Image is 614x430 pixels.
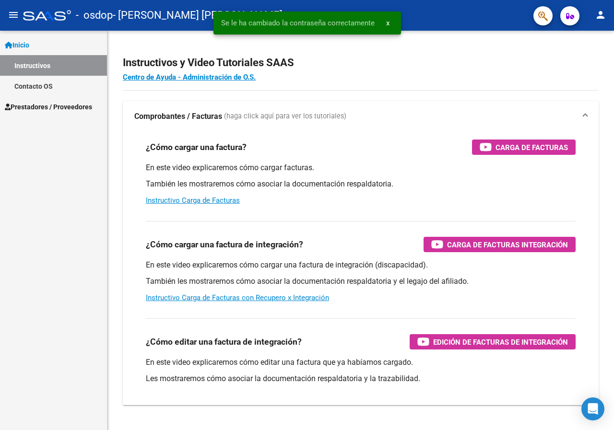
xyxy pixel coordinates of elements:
button: x [378,14,397,32]
span: Edición de Facturas de integración [433,336,568,348]
a: Centro de Ayuda - Administración de O.S. [123,73,256,81]
h3: ¿Cómo cargar una factura? [146,140,247,154]
span: Prestadores / Proveedores [5,102,92,112]
p: En este video explicaremos cómo editar una factura que ya habíamos cargado. [146,357,576,368]
span: Inicio [5,40,29,50]
p: Les mostraremos cómo asociar la documentación respaldatoria y la trazabilidad. [146,373,576,384]
p: En este video explicaremos cómo cargar facturas. [146,163,576,173]
p: También les mostraremos cómo asociar la documentación respaldatoria. [146,179,576,189]
p: En este video explicaremos cómo cargar una factura de integración (discapacidad). [146,260,576,270]
span: - osdop [76,5,113,26]
h2: Instructivos y Video Tutoriales SAAS [123,54,599,72]
span: Carga de Facturas [496,141,568,153]
mat-icon: person [595,9,606,21]
mat-icon: menu [8,9,19,21]
span: - [PERSON_NAME] [PERSON_NAME] [113,5,283,26]
span: Carga de Facturas Integración [447,239,568,251]
p: También les mostraremos cómo asociar la documentación respaldatoria y el legajo del afiliado. [146,276,576,287]
div: Comprobantes / Facturas (haga click aquí para ver los tutoriales) [123,132,599,405]
span: x [386,19,390,27]
mat-expansion-panel-header: Comprobantes / Facturas (haga click aquí para ver los tutoriales) [123,101,599,132]
a: Instructivo Carga de Facturas [146,196,240,205]
button: Carga de Facturas [472,139,576,155]
span: Se le ha cambiado la contraseña correctamente [221,18,375,28]
span: (haga click aquí para ver los tutoriales) [224,111,346,122]
h3: ¿Cómo cargar una factura de integración? [146,238,303,251]
a: Instructivo Carga de Facturas con Recupero x Integración [146,293,329,302]
button: Edición de Facturas de integración [410,334,576,349]
button: Carga de Facturas Integración [424,237,576,252]
div: Open Intercom Messenger [581,397,604,420]
h3: ¿Cómo editar una factura de integración? [146,335,302,349]
strong: Comprobantes / Facturas [134,111,222,122]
